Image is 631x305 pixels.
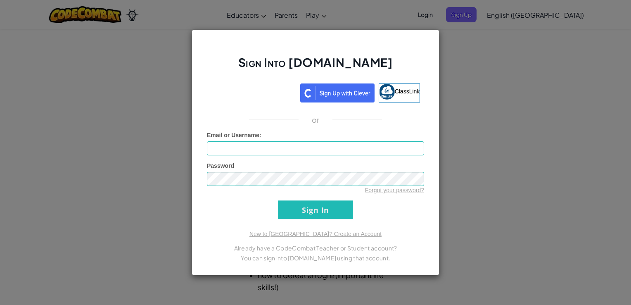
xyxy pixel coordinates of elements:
[207,55,424,79] h2: Sign Into [DOMAIN_NAME]
[207,162,234,169] span: Password
[249,231,382,237] a: New to [GEOGRAPHIC_DATA]? Create an Account
[365,187,424,193] a: Forgot your password?
[300,83,375,102] img: clever_sso_button@2x.png
[207,83,300,101] iframe: ปุ่มลงชื่อเข้าใช้ด้วย Google
[379,84,395,100] img: classlink-logo-small.png
[207,253,424,263] p: You can sign into [DOMAIN_NAME] using that account.
[278,200,353,219] input: Sign In
[395,88,420,95] span: ClassLink
[207,243,424,253] p: Already have a CodeCombat Teacher or Student account?
[312,115,320,125] p: or
[207,132,259,138] span: Email or Username
[207,131,261,139] label: :
[461,8,623,93] iframe: กล่องโต้ตอบลงชื่อเข้าใช้ด้วย Google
